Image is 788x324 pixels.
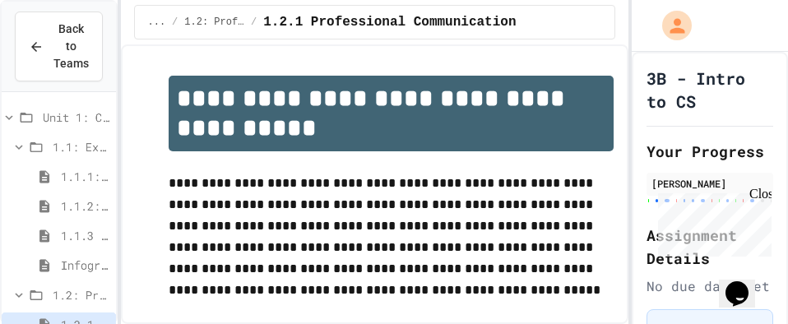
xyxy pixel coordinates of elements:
span: ... [148,16,166,29]
span: Infographic Project: Your favorite CS [61,257,109,274]
span: Unit 1: Careers & Professionalism [43,109,109,126]
span: 1.1.1: Exploring CS Careers [61,168,109,185]
span: 1.2.1 Professional Communication [263,12,516,32]
div: [PERSON_NAME] [651,176,768,191]
div: Chat with us now!Close [7,7,114,104]
iframe: chat widget [651,187,772,257]
span: 1.2: Professional Communication [53,286,109,303]
span: 1.1: Exploring CS Careers [53,138,109,155]
div: No due date set [647,276,773,296]
span: 1.1.2: Exploring CS Careers - Review [61,197,109,215]
button: Back to Teams [15,12,103,81]
span: / [172,16,178,29]
iframe: chat widget [719,258,772,308]
div: My Account [645,7,696,44]
h2: Assignment Details [647,224,773,270]
span: / [251,16,257,29]
span: Back to Teams [53,21,89,72]
h2: Your Progress [647,140,773,163]
span: 1.2: Professional Communication [184,16,244,29]
span: 1.1.3 My Top 3 CS Careers! [61,227,109,244]
h1: 3B - Intro to CS [647,67,773,113]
